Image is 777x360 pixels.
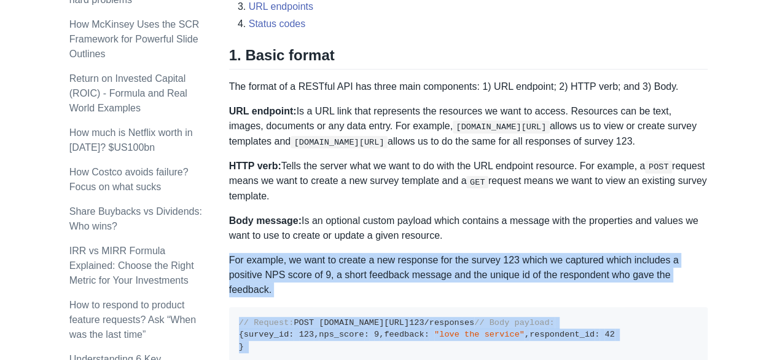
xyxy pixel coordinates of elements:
[239,318,615,351] code: POST [DOMAIN_NAME][URL] /responses survey_id nps_score feedback respondent_id
[239,342,244,351] span: }
[525,330,529,339] span: ,
[229,106,297,116] strong: URL endpoint:
[229,104,708,149] p: Is a URL link that represents the resources we want to access. Resources can be text, images, doc...
[69,19,200,59] a: How McKinsey Uses the SCR Framework for Powerful Slide Outlines
[249,18,306,29] a: Status codes
[299,330,314,339] span: 123
[595,330,599,339] span: :
[69,246,194,286] a: IRR vs MIRR Formula Explained: Choose the Right Metric for Your Investments
[424,330,429,339] span: :
[229,159,708,204] p: Tells the server what we want to do with the URL endpoint resource. For example, a request means ...
[474,318,555,327] span: // Body payload:
[229,79,708,94] p: The format of a RESTful API has three main components: 1) URL endpoint; 2) HTTP verb; and 3) Body.
[249,1,313,12] a: URL endpoints
[604,330,614,339] span: 42
[229,161,281,171] strong: HTTP verb:
[69,127,193,153] a: How much is Netflix worth in [DATE]? $US100bn
[239,330,244,339] span: {
[409,318,424,327] span: 123
[364,330,369,339] span: :
[291,136,388,148] code: [DOMAIN_NAME][URL]
[374,330,379,339] span: 9
[69,206,202,231] a: Share Buybacks vs Dividends: Who wins?
[453,121,550,133] code: [DOMAIN_NAME][URL]
[314,330,319,339] span: ,
[229,253,708,297] p: For example, we want to create a new response for the survey 123 which we captured which includes...
[289,330,294,339] span: :
[69,73,187,113] a: Return on Invested Capital (ROIC) - Formula and Real World Examples
[69,167,189,192] a: How Costco avoids failure? Focus on what sucks
[69,300,196,340] a: How to respond to product feature requests? Ask “When was the last time”
[229,46,708,70] h2: 1. Basic format
[239,318,294,327] span: // Request:
[434,330,525,339] span: "love the service"
[466,176,488,188] code: GET
[645,161,672,173] code: POST
[229,215,302,226] strong: Body message:
[229,214,708,243] p: Is an optional custom payload which contains a message with the properties and values we want to ...
[379,330,384,339] span: ,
